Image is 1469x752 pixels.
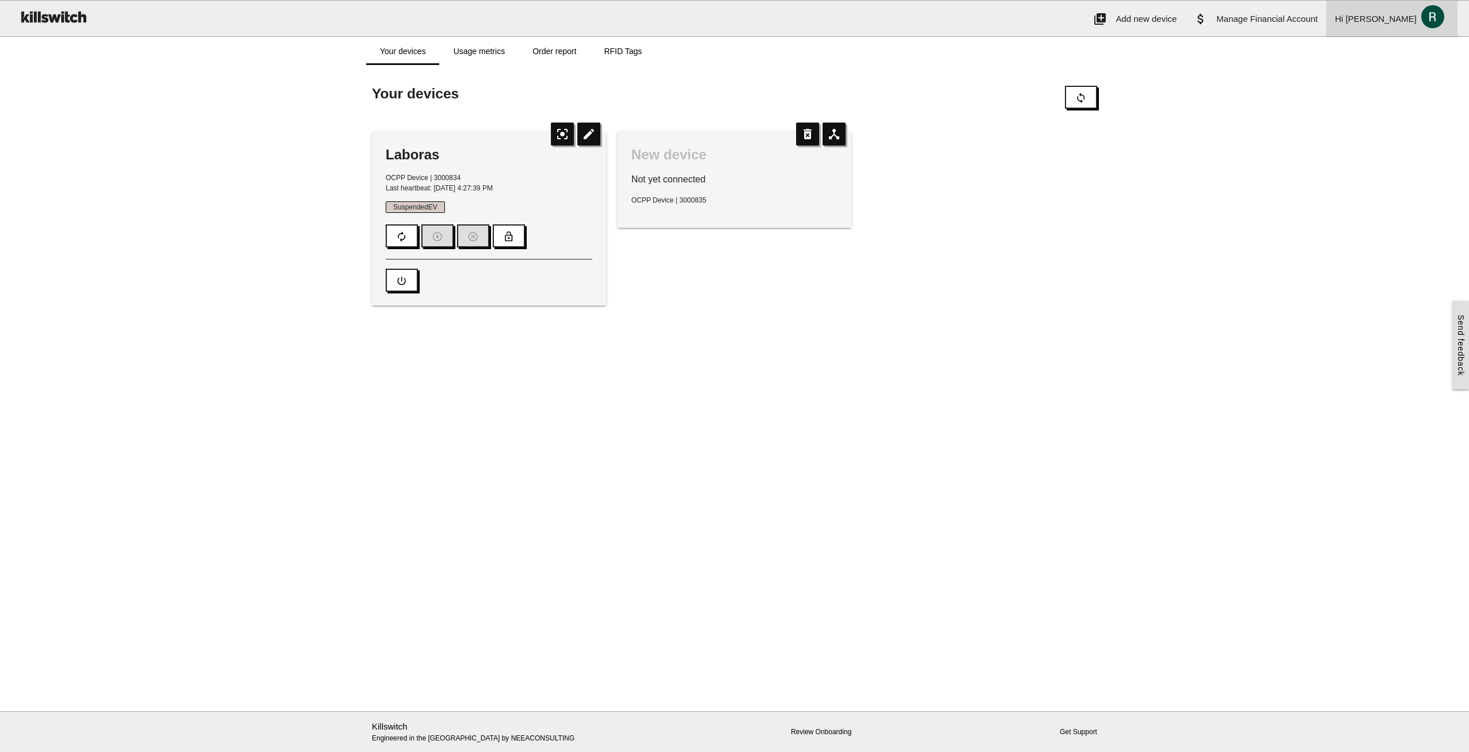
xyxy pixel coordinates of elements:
[1065,86,1097,109] button: sync
[1194,1,1208,37] i: attach_money
[386,146,592,164] div: Laboras
[631,173,838,186] p: Not yet connected
[372,86,459,101] span: Your devices
[1346,14,1417,24] span: [PERSON_NAME]
[1335,14,1343,24] span: Hi
[1060,728,1097,736] a: Get Support
[631,196,706,204] span: OCPP Device | 3000835
[440,37,519,65] a: Usage metrics
[503,226,515,247] i: lock_open
[372,720,606,744] p: Engineered in the [GEOGRAPHIC_DATA] by NEEACONSULTING
[396,226,408,247] i: autorenew
[386,201,445,213] span: SuspendedEV
[1452,301,1469,390] a: Send feedback
[1216,14,1318,24] span: Manage Financial Account
[1075,87,1087,109] i: sync
[796,123,819,146] i: delete_forever
[386,174,461,182] span: OCPP Device | 3000834
[791,728,851,736] a: Review Onboarding
[17,1,89,33] img: ks-logo-black-160-b.png
[823,123,846,146] i: device_hub
[1116,14,1177,24] span: Add new device
[366,37,440,65] a: Your devices
[1093,1,1107,37] i: add_to_photos
[396,270,408,292] i: power_settings_new
[519,37,590,65] a: Order report
[386,269,418,292] button: power_settings_new
[386,184,493,192] span: Last heartbeat: [DATE] 4:27:39 PM
[386,224,418,247] button: autorenew
[590,37,656,65] a: RFID Tags
[631,146,838,164] div: New device
[493,224,525,247] button: lock_open
[1417,1,1449,33] img: ACg8ocK2Jrgv-NoyzcfeTPssR0RFM1-LuJUSD78phVVfqF40IWzBLg=s96-c
[577,123,600,146] i: edit
[551,123,574,146] i: center_focus_strong
[372,722,408,731] a: Killswitch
